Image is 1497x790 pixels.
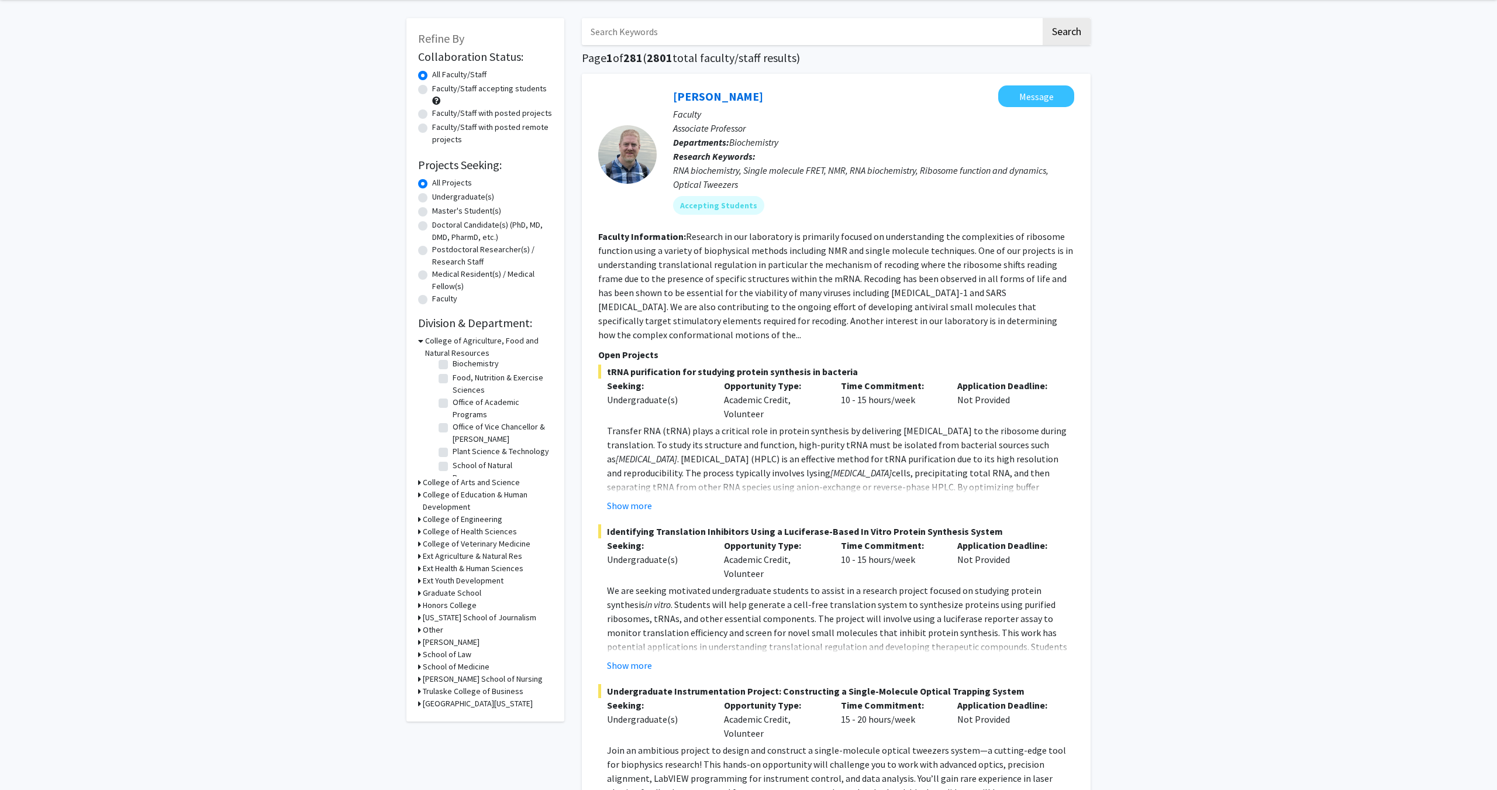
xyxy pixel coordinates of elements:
[724,538,823,552] p: Opportunity Type:
[423,673,543,685] h3: [PERSON_NAME] School of Nursing
[453,421,550,445] label: Office of Vice Chancellor & [PERSON_NAME]
[423,476,520,489] h3: College of Arts and Science
[616,453,677,465] em: [MEDICAL_DATA]
[598,231,686,242] b: Faculty Information:
[598,231,1073,341] fg-read-more: Research in our laboratory is primarily focused on understanding the complexities of ribosome fun...
[673,196,764,215] mat-chip: Accepting Students
[423,661,489,673] h3: School of Medicine
[598,524,1074,538] span: Identifying Translation Inhibitors Using a Luciferase-Based In Vitro Protein Synthesis System
[423,599,477,612] h3: Honors College
[423,562,523,575] h3: Ext Health & Human Sciences
[715,698,832,740] div: Academic Credit, Volunteer
[673,121,1074,135] p: Associate Professor
[724,379,823,393] p: Opportunity Type:
[957,379,1057,393] p: Application Deadline:
[607,499,652,513] button: Show more
[9,737,50,781] iframe: Chat
[948,698,1065,740] div: Not Provided
[607,552,706,566] div: Undergraduate(s)
[729,136,778,148] span: Biochemistry
[607,599,1067,667] span: . Students will help generate a cell-free translation system to synthesize proteins using purifie...
[432,121,553,146] label: Faculty/Staff with posted remote projects
[423,648,471,661] h3: School of Law
[423,612,536,624] h3: [US_STATE] School of Journalism
[432,107,552,119] label: Faculty/Staff with posted projects
[432,219,553,243] label: Doctoral Candidate(s) (PhD, MD, DMD, PharmD, etc.)
[425,335,553,359] h3: College of Agriculture, Food and Natural Resources
[607,585,1041,610] span: We are seeking motivated undergraduate students to assist in a research project focused on studyi...
[423,550,522,562] h3: Ext Agriculture & Natural Res
[432,268,553,293] label: Medical Resident(s) / Medical Fellow(s)
[423,525,517,538] h3: College of Health Sciences
[423,685,523,698] h3: Trulaske College of Business
[582,51,1091,65] h1: Page of ( total faculty/staff results)
[423,587,481,599] h3: Graduate School
[832,698,949,740] div: 15 - 20 hours/week
[418,31,464,46] span: Refine By
[724,698,823,712] p: Opportunity Type:
[432,205,501,217] label: Master's Student(s)
[432,177,472,189] label: All Projects
[453,459,550,484] label: School of Natural Resources
[607,425,1067,465] span: Transfer RNA (tRNA) plays a critical role in protein synthesis by delivering [MEDICAL_DATA] to th...
[673,107,1074,121] p: Faculty
[418,50,553,64] h2: Collaboration Status:
[832,379,949,421] div: 10 - 15 hours/week
[423,698,533,710] h3: [GEOGRAPHIC_DATA][US_STATE]
[432,293,457,305] label: Faculty
[453,445,549,458] label: Plant Science & Technology
[598,365,1074,379] span: tRNA purification for studying protein synthesis in bacteria
[582,18,1041,45] input: Search Keywords
[598,684,1074,698] span: Undergraduate Instrumentation Project: Constructing a Single-Molecule Optical Trapping System
[948,379,1065,421] div: Not Provided
[607,393,706,407] div: Undergraduate(s)
[423,575,503,587] h3: Ext Youth Development
[645,599,671,610] em: in vitro
[841,379,940,393] p: Time Commitment:
[418,158,553,172] h2: Projects Seeking:
[432,191,494,203] label: Undergraduate(s)
[998,85,1074,107] button: Message Peter Cornish
[423,513,502,525] h3: College of Engineering
[623,50,643,65] span: 281
[423,538,530,550] h3: College of Veterinary Medicine
[1043,18,1091,45] button: Search
[832,538,949,581] div: 10 - 15 hours/week
[607,698,706,712] p: Seeking:
[715,538,832,581] div: Academic Credit, Volunteer
[607,379,706,393] p: Seeking:
[432,68,487,81] label: All Faculty/Staff
[453,358,499,370] label: Biochemistry
[607,538,706,552] p: Seeking:
[830,467,892,479] em: [MEDICAL_DATA]
[598,348,1074,362] p: Open Projects
[607,712,706,726] div: Undergraduate(s)
[418,316,553,330] h2: Division & Department:
[432,83,547,95] label: Faculty/Staff accepting students
[957,698,1057,712] p: Application Deadline:
[957,538,1057,552] p: Application Deadline:
[948,538,1065,581] div: Not Provided
[673,163,1074,191] div: RNA biochemistry, Single molecule FRET, NMR, RNA biochemistry, Ribosome function and dynamics, Op...
[607,453,1058,479] span: . [MEDICAL_DATA] (HPLC) is an effective method for tRNA purification due to its high resolution a...
[673,89,763,104] a: [PERSON_NAME]
[647,50,672,65] span: 2801
[841,538,940,552] p: Time Commitment:
[715,379,832,421] div: Academic Credit, Volunteer
[673,136,729,148] b: Departments:
[607,658,652,672] button: Show more
[423,489,553,513] h3: College of Education & Human Development
[432,243,553,268] label: Postdoctoral Researcher(s) / Research Staff
[841,698,940,712] p: Time Commitment:
[423,624,443,636] h3: Other
[423,636,480,648] h3: [PERSON_NAME]
[673,150,756,162] b: Research Keywords:
[453,372,550,396] label: Food, Nutrition & Exercise Sciences
[453,396,550,421] label: Office of Academic Programs
[606,50,613,65] span: 1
